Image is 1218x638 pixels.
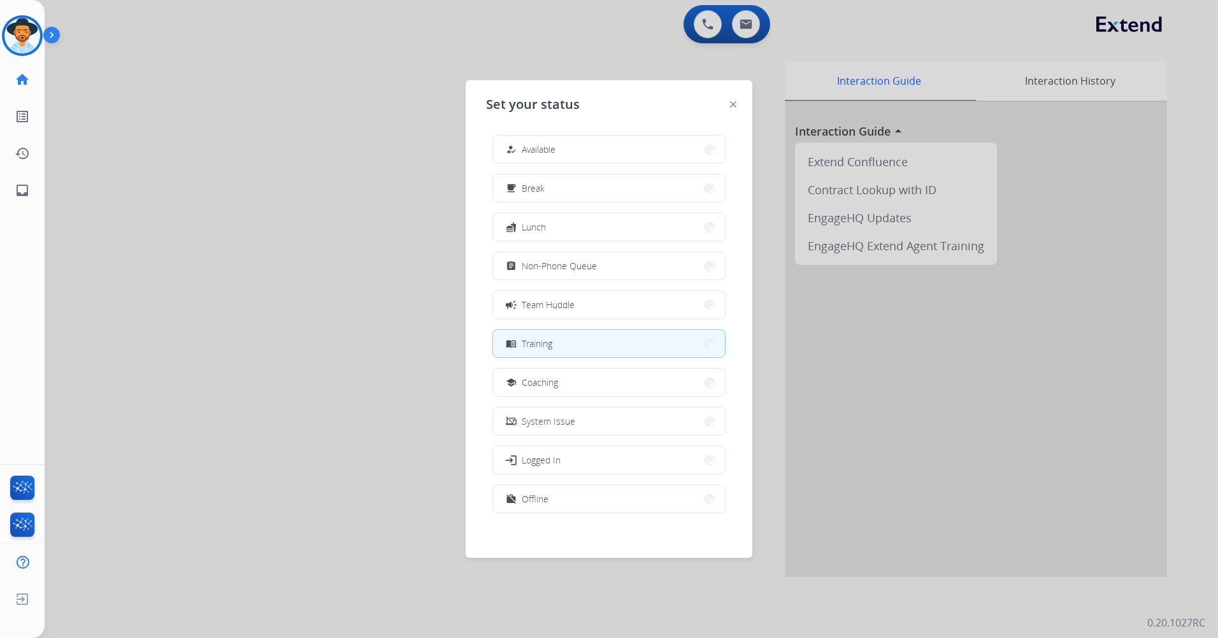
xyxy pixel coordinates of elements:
[505,453,517,466] mat-icon: login
[522,259,597,273] span: Non-Phone Queue
[506,416,517,427] mat-icon: phonelink_off
[506,144,517,155] mat-icon: how_to_reg
[493,291,725,318] button: Team Huddle
[506,183,517,194] mat-icon: free_breakfast
[15,146,30,161] mat-icon: history
[505,298,517,311] mat-icon: campaign
[522,298,575,311] span: Team Huddle
[486,96,580,113] span: Set your status
[15,72,30,87] mat-icon: home
[522,415,575,428] span: System Issue
[493,369,725,396] button: Coaching
[506,338,517,349] mat-icon: menu_book
[493,252,725,280] button: Non-Phone Queue
[493,446,725,474] button: Logged In
[522,181,545,195] span: Break
[493,408,725,435] button: System Issue
[506,493,517,504] mat-icon: work_off
[506,222,517,232] mat-icon: fastfood
[522,453,561,467] span: Logged In
[522,376,558,389] span: Coaching
[506,260,517,271] mat-icon: assignment
[15,183,30,198] mat-icon: inbox
[493,330,725,357] button: Training
[730,101,736,108] img: close-button
[493,136,725,163] button: Available
[493,485,725,513] button: Offline
[522,220,546,234] span: Lunch
[506,377,517,388] mat-icon: school
[15,109,30,124] mat-icon: list_alt
[522,337,552,350] span: Training
[493,213,725,241] button: Lunch
[1147,615,1205,630] p: 0.20.1027RC
[522,143,555,156] span: Available
[4,18,40,53] img: avatar
[493,174,725,202] button: Break
[522,492,548,506] span: Offline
